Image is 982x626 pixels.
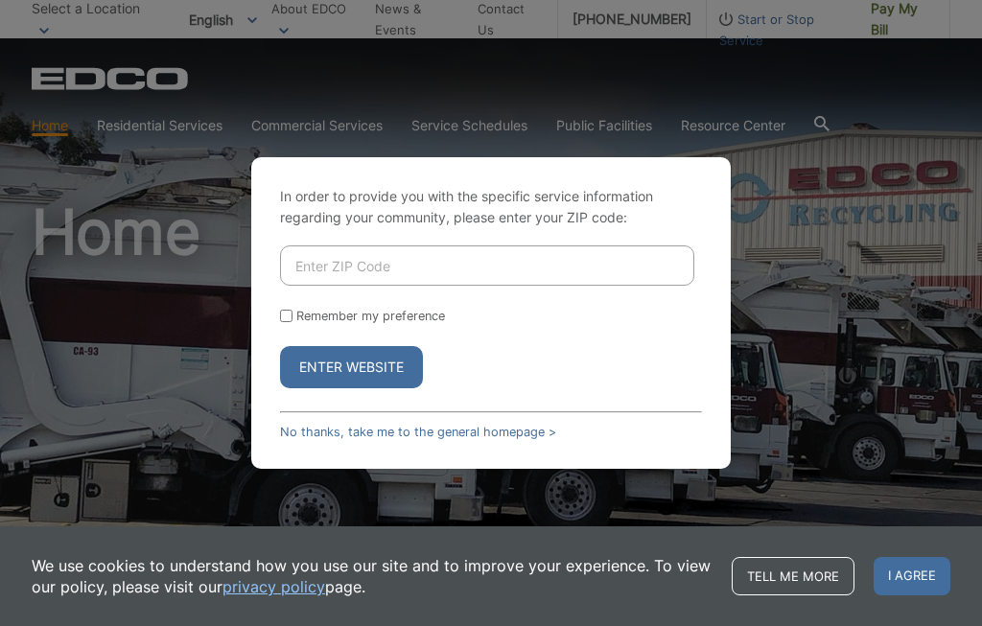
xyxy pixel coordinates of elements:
[732,557,854,595] a: Tell me more
[32,555,713,597] p: We use cookies to understand how you use our site and to improve your experience. To view our pol...
[222,576,325,597] a: privacy policy
[874,557,950,595] span: I agree
[296,309,445,323] label: Remember my preference
[280,186,702,228] p: In order to provide you with the specific service information regarding your community, please en...
[280,346,423,388] button: Enter Website
[280,245,694,286] input: Enter ZIP Code
[280,425,556,439] a: No thanks, take me to the general homepage >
